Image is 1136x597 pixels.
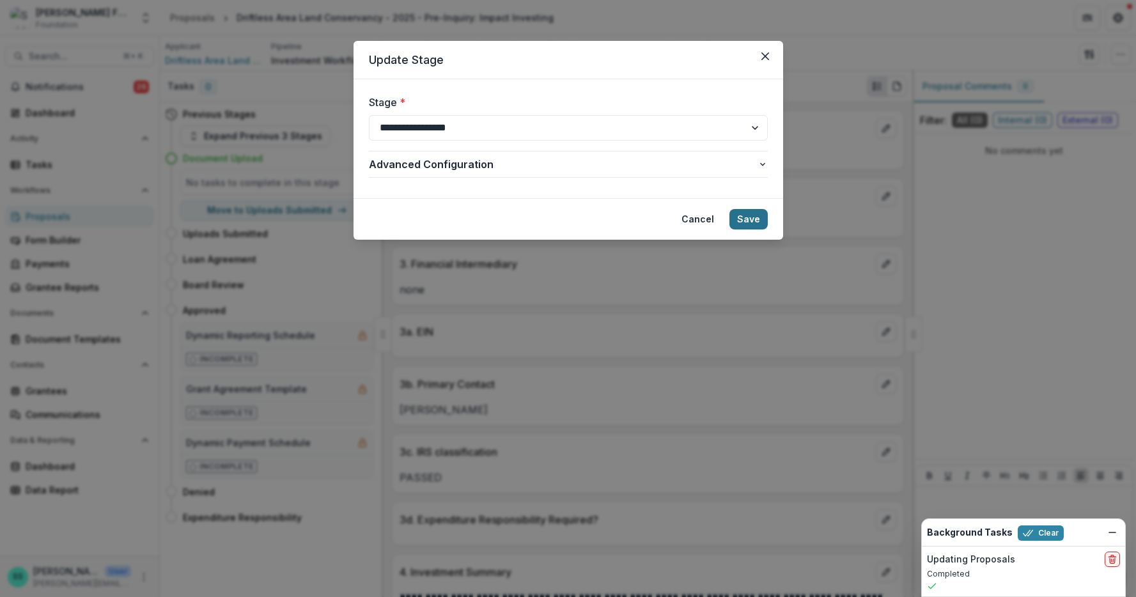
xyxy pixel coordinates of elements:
button: Clear [1018,525,1064,541]
label: Stage [369,95,760,110]
p: Completed [927,568,1120,580]
button: delete [1105,552,1120,567]
button: Dismiss [1105,525,1120,540]
h2: Background Tasks [927,527,1013,538]
h2: Updating Proposals [927,554,1015,565]
header: Update Stage [354,41,783,79]
button: Save [729,209,768,229]
button: Cancel [674,209,722,229]
span: Advanced Configuration [369,157,758,172]
button: Advanced Configuration [369,151,768,177]
button: Close [755,46,775,66]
